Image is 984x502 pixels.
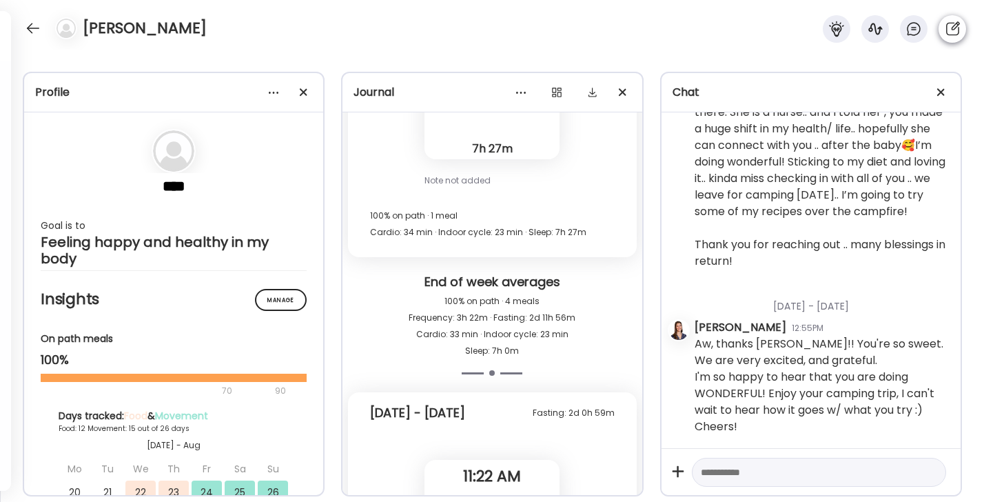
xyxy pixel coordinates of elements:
div: 70 [41,383,271,399]
span: Food [124,409,147,423]
div: 90 [274,383,287,399]
div: 7h 27m [430,141,554,156]
div: 100% on path · 4 meals Frequency: 3h 22m · Fasting: 2d 11h 56m Cardio: 33 min · Indoor cycle: 23 ... [353,293,631,359]
div: 12:55PM [792,322,823,334]
div: Hello, I absolutely loved your shower video! 🥰 so excited for you and your husband.. My friend [P... [695,5,950,270]
div: Manage [255,289,307,311]
div: End of week averages [353,274,631,293]
div: Journal [353,84,631,101]
div: Su [258,457,288,481]
div: Days tracked: & [59,409,289,423]
div: Profile [35,84,312,101]
div: We [125,457,156,481]
h4: [PERSON_NAME] [83,17,207,39]
div: Food: 12 Movement: 15 out of 26 days [59,423,289,434]
div: Aw, thanks [PERSON_NAME]!! You're so sweet. We are very excited, and grateful. I'm so happy to he... [695,336,950,435]
div: Fasting: 2d 0h 59m [533,405,615,421]
div: 100% [41,352,307,368]
div: 100% on path · 1 meal Cardio: 34 min · Indoor cycle: 23 min · Sleep: 7h 27m [370,208,614,241]
div: Tu [92,457,123,481]
div: [DATE] - Aug [59,439,289,452]
div: Mo [59,457,90,481]
span: Note not added [424,174,491,186]
div: Fr [192,457,222,481]
div: Sa [225,457,255,481]
div: [DATE] - [DATE] [695,283,950,319]
img: bg-avatar-default.svg [57,19,76,38]
div: On path meals [41,332,307,346]
span: Movement [155,409,208,423]
div: Chat [673,84,950,101]
div: Feeling happy and healthy in my body [41,234,307,267]
div: Th [158,457,189,481]
div: [PERSON_NAME] [695,319,786,336]
span: 11:22 AM [424,470,560,483]
img: bg-avatar-default.svg [153,130,194,172]
div: [DATE] - [DATE] [370,405,465,421]
img: avatars%2FI7glDmu294XZYZYHk6UXYoQIUhT2 [669,321,688,340]
div: Goal is to [41,217,307,234]
h2: Insights [41,289,307,310]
